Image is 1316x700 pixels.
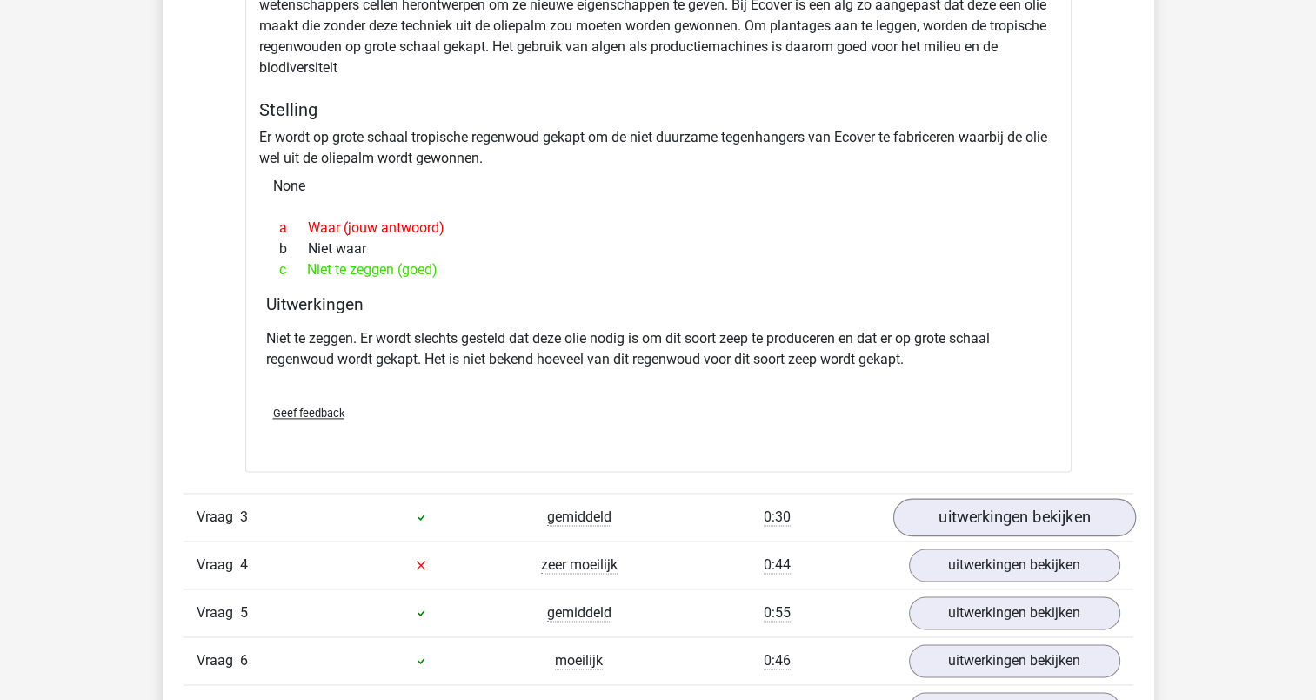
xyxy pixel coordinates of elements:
[764,604,791,622] span: 0:55
[273,407,344,420] span: Geef feedback
[240,652,248,669] span: 6
[266,259,1051,280] div: Niet te zeggen (goed)
[547,604,611,622] span: gemiddeld
[909,596,1120,629] a: uitwerkingen bekijken
[240,508,248,525] span: 3
[240,604,248,621] span: 5
[279,218,308,239] span: a
[279,239,308,259] span: b
[279,259,307,280] span: c
[197,650,240,671] span: Vraag
[909,549,1120,582] a: uitwerkingen bekijken
[197,555,240,575] span: Vraag
[259,99,1058,120] h5: Stelling
[555,652,603,670] span: moeilijk
[764,556,791,574] span: 0:44
[266,239,1051,259] div: Niet waar
[547,508,611,526] span: gemiddeld
[541,556,618,574] span: zeer moeilijk
[764,508,791,526] span: 0:30
[266,328,1051,370] p: Niet te zeggen. Er wordt slechts gesteld dat deze olie nodig is om dit soort zeep te produceren e...
[909,644,1120,677] a: uitwerkingen bekijken
[197,602,240,623] span: Vraag
[266,218,1051,239] div: Waar (jouw antwoord)
[259,169,1058,204] div: None
[266,294,1051,314] h4: Uitwerkingen
[197,507,240,528] span: Vraag
[892,498,1135,536] a: uitwerkingen bekijken
[240,556,248,573] span: 4
[764,652,791,670] span: 0:46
